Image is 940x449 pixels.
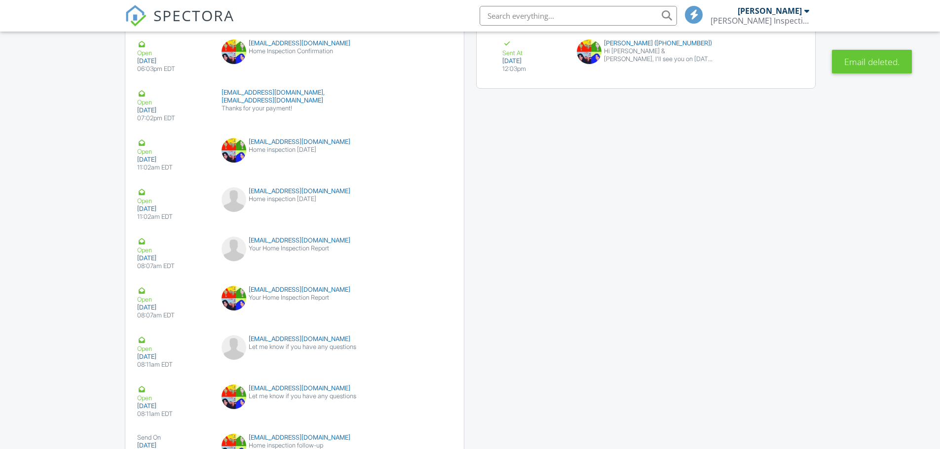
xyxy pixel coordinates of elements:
[222,237,367,244] div: [EMAIL_ADDRESS][DOMAIN_NAME]
[125,377,464,426] a: Open [DATE] 08:11am EDT [EMAIL_ADDRESS][DOMAIN_NAME] Let me know if you have any questions
[222,146,367,154] div: Home inspection [DATE]
[137,434,210,442] div: Send On
[137,286,210,304] div: Open
[222,335,246,360] img: default-user-f0147aede5fd5fa78ca7ade42f37bd4542148d508eef1c3d3ea960f66861d68b.jpg
[222,244,367,252] div: Your Home Inspection Report
[222,237,246,261] img: default-user-f0147aede5fd5fa78ca7ade42f37bd4542148d508eef1c3d3ea960f66861d68b.jpg
[137,65,210,73] div: 06:03pm EDT
[125,179,464,229] a: Open [DATE] 11:02am EDT [EMAIL_ADDRESS][DOMAIN_NAME] Home inspection [DATE]
[137,106,210,114] div: [DATE]
[137,205,210,213] div: [DATE]
[137,335,210,353] div: Open
[153,5,234,26] span: SPECTORA
[125,130,464,179] a: Open [DATE] 11:02am EDT [EMAIL_ADDRESS][DOMAIN_NAME] Home inspection [DATE]
[137,138,210,156] div: Open
[832,50,912,73] div: Email deleted.
[738,6,802,16] div: [PERSON_NAME]
[222,343,367,351] div: Let me know if you have any questions
[577,39,602,64] img: 532441ab67adb0da24332536000c87f6.jpeg
[502,39,565,57] div: Sent At
[222,187,246,212] img: default-user-f0147aede5fd5fa78ca7ade42f37bd4542148d508eef1c3d3ea960f66861d68b.jpg
[222,392,367,400] div: Let me know if you have any questions
[137,311,210,319] div: 08:07am EDT
[577,39,714,47] div: [PERSON_NAME] ([PHONE_NUMBER])
[222,195,367,203] div: Home inspection [DATE]
[125,81,464,130] a: Open [DATE] 07:02pm EDT [EMAIL_ADDRESS][DOMAIN_NAME],[EMAIL_ADDRESS][DOMAIN_NAME] Thanks for your...
[125,5,147,27] img: The Best Home Inspection Software - Spectora
[137,89,210,106] div: Open
[222,39,367,47] div: [EMAIL_ADDRESS][DOMAIN_NAME]
[137,57,210,65] div: [DATE]
[222,104,367,112] div: Thanks for your payment!
[222,294,367,302] div: Your Home Inspection Report
[137,114,210,122] div: 07:02pm EDT
[711,16,809,26] div: Presley-Barker Inspections LLC
[502,57,565,65] div: [DATE]
[125,278,464,327] a: Open [DATE] 08:07am EDT [EMAIL_ADDRESS][DOMAIN_NAME] Your Home Inspection Report
[222,286,367,294] div: [EMAIL_ADDRESS][DOMAIN_NAME]
[137,402,210,410] div: [DATE]
[137,384,210,402] div: Open
[222,39,246,64] img: 532441ab67adb0da24332536000c87f6.jpeg
[137,237,210,254] div: Open
[222,138,246,163] img: 532441ab67adb0da24332536000c87f6.jpeg
[222,384,246,409] img: 532441ab67adb0da24332536000c87f6.jpeg
[137,410,210,418] div: 08:11am EDT
[137,262,210,270] div: 08:07am EDT
[222,384,367,392] div: [EMAIL_ADDRESS][DOMAIN_NAME]
[125,327,464,377] a: Open [DATE] 08:11am EDT [EMAIL_ADDRESS][DOMAIN_NAME] Let me know if you have any questions
[137,353,210,361] div: [DATE]
[604,47,714,63] div: Hi [PERSON_NAME] & [PERSON_NAME], I'll see you on [DATE] 1:00 pm for your inspection. I look forw...
[222,138,367,146] div: [EMAIL_ADDRESS][DOMAIN_NAME]
[137,39,210,57] div: Open
[125,32,464,81] a: Open [DATE] 06:03pm EDT [EMAIL_ADDRESS][DOMAIN_NAME] Home Inspection Confirmation
[125,13,234,34] a: SPECTORA
[125,229,464,278] a: Open [DATE] 08:07am EDT [EMAIL_ADDRESS][DOMAIN_NAME] Your Home Inspection Report
[137,187,210,205] div: Open
[222,434,367,442] div: [EMAIL_ADDRESS][DOMAIN_NAME]
[222,286,246,311] img: 532441ab67adb0da24332536000c87f6.jpeg
[137,361,210,369] div: 08:11am EDT
[489,32,803,81] a: Sent At [DATE] 12:03pm [PERSON_NAME] ([PHONE_NUMBER]) Hi [PERSON_NAME] & [PERSON_NAME], I'll see ...
[222,335,367,343] div: [EMAIL_ADDRESS][DOMAIN_NAME]
[222,187,367,195] div: [EMAIL_ADDRESS][DOMAIN_NAME]
[222,89,367,104] div: [EMAIL_ADDRESS][DOMAIN_NAME],[EMAIL_ADDRESS][DOMAIN_NAME]
[137,254,210,262] div: [DATE]
[137,156,210,164] div: [DATE]
[137,164,210,172] div: 11:02am EDT
[137,213,210,221] div: 11:02am EDT
[222,47,367,55] div: Home Inspection Confirmation
[137,304,210,311] div: [DATE]
[480,6,677,26] input: Search everything...
[502,65,565,73] div: 12:03pm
